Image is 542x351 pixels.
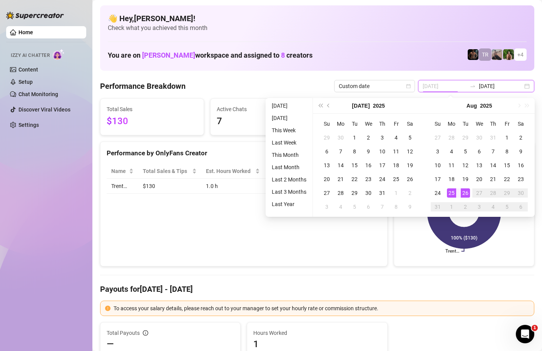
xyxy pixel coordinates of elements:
td: 2025-08-02 [514,131,528,145]
td: 2025-08-08 [389,200,403,214]
span: swap-right [470,83,476,89]
td: 2025-08-05 [348,200,361,214]
span: 1 [532,325,538,331]
div: 30 [516,188,525,198]
a: Settings [18,122,39,128]
td: 2025-08-06 [361,200,375,214]
td: 2025-08-31 [431,200,445,214]
td: 2025-07-14 [334,158,348,172]
th: Mo [334,117,348,131]
th: We [472,117,486,131]
td: 2025-07-30 [361,186,375,200]
td: 2025-08-01 [500,131,514,145]
div: 6 [364,202,373,211]
div: 11 [391,147,401,156]
div: 3 [378,133,387,142]
td: 2025-06-29 [320,131,334,145]
div: 21 [336,175,345,184]
th: Th [486,117,500,131]
li: [DATE] [269,113,309,123]
div: 8 [502,147,512,156]
td: 2025-08-20 [472,172,486,186]
div: 30 [336,133,345,142]
div: 26 [461,188,470,198]
div: 9 [364,147,373,156]
td: 2025-07-17 [375,158,389,172]
li: Last Month [269,163,309,172]
div: 1 [391,188,401,198]
div: 1 [350,133,359,142]
td: 2025-07-09 [361,145,375,158]
th: Total Sales & Tips [138,164,201,179]
td: 2025-07-19 [403,158,417,172]
div: 26 [405,175,415,184]
td: 2025-07-15 [348,158,361,172]
td: 2025-08-18 [445,172,458,186]
iframe: Intercom live chat [516,325,534,343]
td: 2025-09-05 [500,200,514,214]
div: 16 [364,161,373,170]
span: to [470,83,476,89]
div: 1 [447,202,456,211]
div: 31 [378,188,387,198]
td: 2025-07-04 [389,131,403,145]
th: Sa [514,117,528,131]
span: exclamation-circle [105,306,110,311]
td: $130 [138,179,201,194]
div: 20 [322,175,331,184]
a: Home [18,29,33,35]
td: 2025-08-01 [389,186,403,200]
div: 24 [378,175,387,184]
div: 3 [475,202,484,211]
div: 30 [364,188,373,198]
td: 2025-07-08 [348,145,361,158]
div: 6 [516,202,525,211]
div: Performance by OnlyFans Creator [107,148,381,158]
input: End date [479,82,523,90]
td: 2025-08-13 [472,158,486,172]
button: Choose a year [480,98,492,113]
div: 14 [488,161,498,170]
td: 2025-08-19 [458,172,472,186]
div: 9 [405,202,415,211]
div: 23 [516,175,525,184]
img: LC [492,49,502,60]
span: 7 [217,114,308,129]
li: This Month [269,150,309,160]
div: 24 [433,188,442,198]
div: 8 [350,147,359,156]
td: 2025-07-13 [320,158,334,172]
div: 15 [350,161,359,170]
div: 25 [447,188,456,198]
div: 2 [405,188,415,198]
td: 2025-06-30 [334,131,348,145]
button: Choose a year [373,98,385,113]
div: Est. Hours Worked [206,167,254,175]
td: 2025-08-25 [445,186,458,200]
td: 2025-07-26 [403,172,417,186]
th: Tu [348,117,361,131]
th: Th [375,117,389,131]
img: logo-BBDzfeDw.svg [6,12,64,19]
div: 2 [461,202,470,211]
span: [PERSON_NAME] [142,51,195,59]
td: 2025-07-27 [320,186,334,200]
div: 6 [475,147,484,156]
td: 2025-07-05 [403,131,417,145]
div: 29 [461,133,470,142]
th: Sales / Hour [264,164,312,179]
td: 2025-07-16 [361,158,375,172]
td: 2025-08-11 [445,158,458,172]
li: This Week [269,126,309,135]
td: 2025-08-04 [334,200,348,214]
td: 2025-07-10 [375,145,389,158]
th: Sa [403,117,417,131]
td: 2025-07-23 [361,172,375,186]
span: + 4 [517,50,524,59]
td: 2025-08-05 [458,145,472,158]
div: 5 [502,202,512,211]
div: 10 [378,147,387,156]
div: 22 [350,175,359,184]
td: 2025-09-04 [486,200,500,214]
th: Su [431,117,445,131]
